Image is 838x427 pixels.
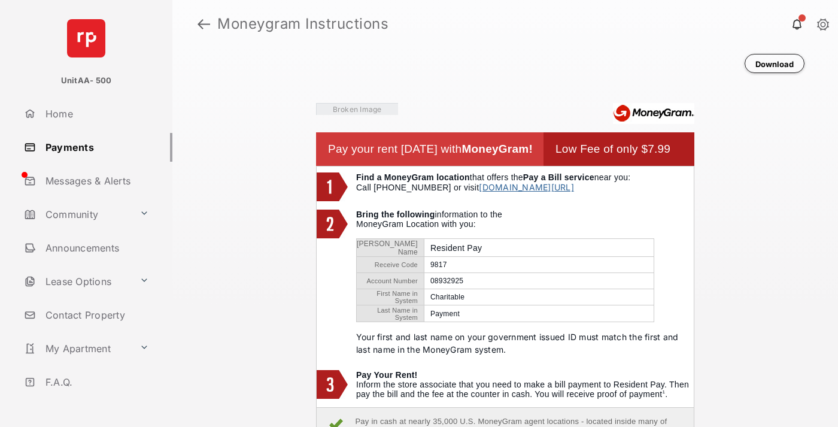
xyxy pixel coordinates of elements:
b: Bring the following [356,210,435,219]
strong: Moneygram Instructions [217,17,388,31]
b: Find a MoneyGram location [356,172,470,182]
a: My Apartment [19,334,135,363]
td: [PERSON_NAME] Name [357,239,424,257]
td: Resident Pay [424,239,654,257]
td: Pay your rent [DATE] with [328,132,544,166]
td: 08932925 [424,273,654,289]
a: F.A.Q. [19,368,172,396]
p: Your first and last name on your government issued ID must match the first and last name in the M... [356,331,694,356]
img: Vaibhav Square [316,103,398,115]
a: Community [19,200,135,229]
img: Moneygram [613,103,694,124]
sup: 1 [662,389,665,395]
p: UnitAA- 500 [61,75,112,87]
td: 9817 [424,257,654,273]
a: Lease Options [19,267,135,296]
a: Payments [19,133,172,162]
button: Download [745,54,804,73]
a: Announcements [19,234,172,262]
a: Messages & Alerts [19,166,172,195]
img: 3 [317,370,348,399]
b: Pay Your Rent! [356,370,418,380]
td: Payment [424,305,654,322]
b: MoneyGram! [461,143,533,155]
td: that offers the near you: Call [PHONE_NUMBER] or visit [356,172,694,204]
img: 2 [317,210,348,238]
a: Contact Property [19,301,172,329]
td: Receive Code [357,257,424,273]
a: [DOMAIN_NAME][URL] [479,182,573,192]
td: First Name in System [357,289,424,305]
td: information to the MoneyGram Location with you: [356,210,694,364]
b: Pay a Bill service [523,172,594,182]
img: 1 [317,172,348,201]
td: Inform the store associate that you need to make a bill payment to Resident Pay. Then pay the bil... [356,370,694,401]
td: Charitable [424,289,654,305]
td: Low Fee of only $7.99 [555,132,682,166]
td: Account Number [357,273,424,289]
img: svg+xml;base64,PHN2ZyB4bWxucz0iaHR0cDovL3d3dy53My5vcmcvMjAwMC9zdmciIHdpZHRoPSI2NCIgaGVpZ2h0PSI2NC... [67,19,105,57]
a: Home [19,99,172,128]
td: Last Name in System [357,305,424,322]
